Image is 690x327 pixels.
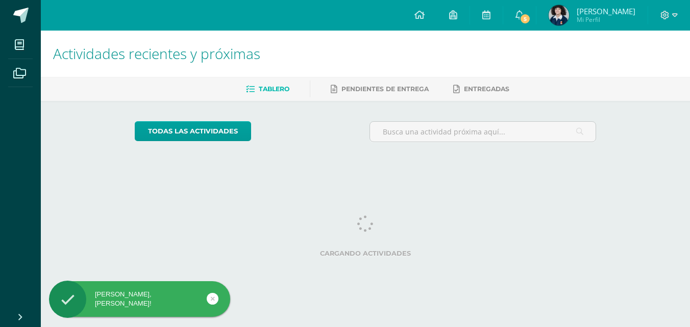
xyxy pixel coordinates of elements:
[549,5,569,25] img: a8ba76b1724c00b457013fbc943fe504.png
[577,15,635,24] span: Mi Perfil
[453,81,509,97] a: Entregadas
[135,121,251,141] a: todas las Actividades
[49,290,230,308] div: [PERSON_NAME], [PERSON_NAME]!
[464,85,509,93] span: Entregadas
[246,81,289,97] a: Tablero
[135,250,597,257] label: Cargando actividades
[259,85,289,93] span: Tablero
[341,85,429,93] span: Pendientes de entrega
[577,6,635,16] span: [PERSON_NAME]
[520,13,531,24] span: 5
[53,44,260,63] span: Actividades recientes y próximas
[331,81,429,97] a: Pendientes de entrega
[370,122,596,142] input: Busca una actividad próxima aquí...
